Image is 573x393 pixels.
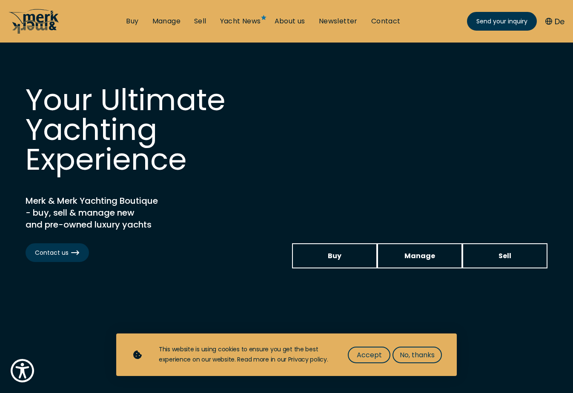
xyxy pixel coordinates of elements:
button: Show Accessibility Preferences [9,357,36,384]
a: Buy [292,243,377,268]
h2: Merk & Merk Yachting Boutique - buy, sell & manage new and pre-owned luxury yachts [26,195,238,231]
span: Send your inquiry [476,17,527,26]
button: Accept [348,347,390,363]
h1: Your Ultimate Yachting Experience [26,85,281,174]
a: Manage [377,243,462,268]
a: Buy [126,17,138,26]
span: Contact us [35,248,80,257]
a: Sell [194,17,206,26]
button: De [545,16,564,27]
a: Contact us [26,243,89,262]
a: Privacy policy [288,355,327,364]
a: Contact [371,17,401,26]
a: Newsletter [319,17,358,26]
a: Send your inquiry [467,12,537,31]
span: Buy [328,251,341,261]
span: No, thanks [400,350,435,360]
div: This website is using cookies to ensure you get the best experience on our website. Read more in ... [159,345,331,365]
a: Yacht News [220,17,261,26]
span: Manage [404,251,435,261]
span: Sell [499,251,511,261]
button: No, thanks [393,347,442,363]
a: About us [275,17,305,26]
span: Accept [357,350,382,360]
a: / [9,27,60,37]
a: Sell [462,243,547,268]
a: Manage [152,17,180,26]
